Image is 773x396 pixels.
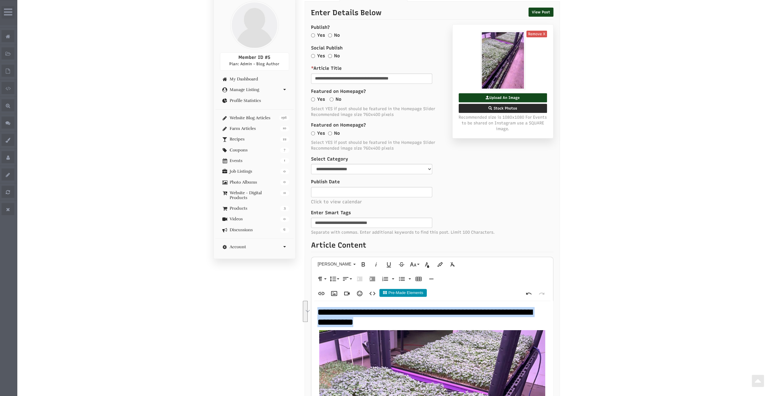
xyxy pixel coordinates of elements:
[280,227,289,233] span: 6
[413,273,424,285] button: Insert Table
[280,206,289,211] span: 3
[229,62,279,66] span: Plan: Admin - Blog Author
[220,180,289,184] a: 0 Photo Albums
[370,258,382,270] button: Italic (Ctrl+I)
[220,206,289,211] a: 3 Products
[280,169,289,174] span: 0
[220,126,289,131] a: 10 Farm Articles
[280,137,289,142] span: 22
[311,24,553,31] label: Publish?
[280,216,289,222] span: 0
[480,31,526,90] img: pphoto 460
[238,55,270,60] span: Member ID #5
[354,287,365,300] button: Emoticons
[341,273,353,285] button: Align
[311,140,553,151] span: Select YES if post should be featured in the Homepage Slider Recommended image size 760x400 pixels
[220,217,289,221] a: 0 Videos
[407,273,412,285] button: Unordered List
[220,87,289,92] a: Manage Listing
[316,258,356,270] button: [PERSON_NAME]
[220,191,289,200] a: 11 Website - Digital Products
[409,258,420,270] button: Font Size
[311,65,553,72] label: Article Title
[280,147,289,153] span: 7
[311,122,553,128] label: Featured on Homepage?
[396,273,408,285] button: Unordered List
[280,158,289,164] span: 1
[311,106,553,118] span: Select YES if post should be featured in the Homepage Slider Recommended image size 760x400 pixels
[311,88,553,95] label: Featured on Homepage?
[328,33,332,37] input: No
[536,287,547,300] button: Redo (Ctrl+Shift+Z)
[220,116,289,120] a: 196 Website Blog Articles
[220,137,289,141] a: 22 Recipes
[334,53,340,59] label: No
[311,8,553,20] p: Enter Details Below
[459,104,547,113] label: Stock Photos
[317,32,325,39] label: Yes
[220,148,289,152] a: 7 Coupons
[311,54,315,58] input: Yes
[220,77,289,81] a: My Dashboard
[311,33,315,37] input: Yes
[280,180,289,185] span: 0
[354,273,365,285] button: Decrease Indent (Ctrl+[)
[330,97,333,101] input: No
[279,115,289,121] span: 196
[280,126,289,131] span: 10
[341,287,353,300] button: Insert Video
[316,262,353,267] span: [PERSON_NAME]
[426,273,437,285] button: Insert Horizontal Line
[421,258,433,270] button: Text Color
[528,8,553,17] a: View Post
[311,97,315,101] input: Yes
[379,273,391,285] button: Ordered List
[328,54,332,58] input: No
[280,190,289,196] span: 11
[311,164,432,174] select: select-1
[328,287,340,300] button: Insert Image (Ctrl+P)
[317,130,325,137] label: Yes
[383,258,395,270] button: Underline (Ctrl+U)
[220,98,289,103] a: Profile Statistics
[220,169,289,174] a: 0 Job Listings
[230,1,279,49] img: profile profile holder
[311,45,553,51] label: Social Publish
[367,273,378,285] button: Increase Indent (Ctrl+])
[526,31,547,37] a: Remove X
[311,199,553,205] p: Click to view calendar
[220,158,289,163] a: 1 Events
[367,287,378,300] button: Code View
[447,258,458,270] button: Clear Formatting
[311,131,315,135] input: Yes
[379,289,427,297] button: Pre-Made Elements
[220,228,289,232] a: 6 Discussions
[336,96,341,103] label: No
[311,240,553,252] p: Article Content
[311,179,340,185] label: Publish Date
[334,130,340,137] label: No
[328,131,332,135] input: No
[396,258,407,270] button: Strikethrough (Ctrl+S)
[220,245,289,249] a: Account
[317,96,325,103] label: Yes
[357,258,369,270] button: Bold (Ctrl+B)
[4,7,12,17] i: Wide Admin Panel
[311,156,553,162] label: Select Category
[311,210,553,216] label: Enter Smart Tags
[434,258,446,270] button: Background Color
[523,287,535,300] button: Undo (Ctrl+Z)
[317,53,325,59] label: Yes
[459,114,547,132] span: Recommended size is 1080x1080 For Events to be shared on Instagram use a SQUARE image.
[311,229,553,235] span: Separate with commas. Enter additional keywords to find this post. Limit 100 Characters.
[459,93,547,102] label: Upload An Image
[334,32,340,39] label: No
